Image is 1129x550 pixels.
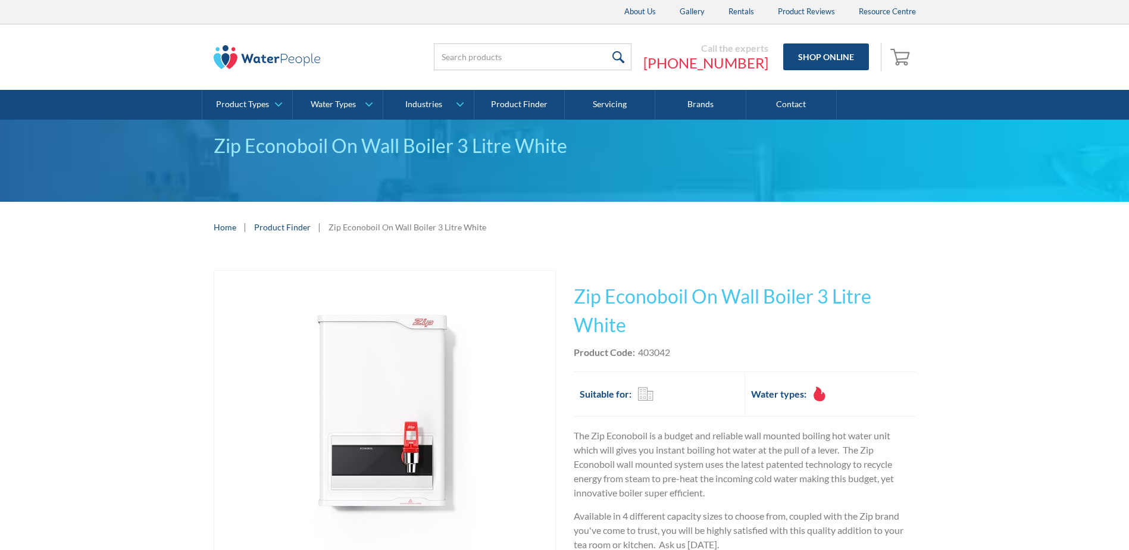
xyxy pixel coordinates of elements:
[405,99,442,110] div: Industries
[655,90,746,120] a: Brands
[254,221,311,233] a: Product Finder
[317,220,323,234] div: |
[329,221,486,233] div: Zip Econoboil On Wall Boiler 3 Litre White
[574,282,916,339] h1: Zip Econoboil On Wall Boiler 3 Litre White
[242,220,248,234] div: |
[580,387,631,401] h2: Suitable for:
[202,90,292,120] a: Product Types
[890,47,913,66] img: shopping cart
[887,43,916,71] a: Open empty cart
[643,54,768,72] a: [PHONE_NUMBER]
[751,387,806,401] h2: Water types:
[214,132,916,160] div: Zip Econoboil On Wall Boiler 3 Litre White
[216,99,269,110] div: Product Types
[214,221,236,233] a: Home
[474,90,565,120] a: Product Finder
[383,90,473,120] a: Industries
[565,90,655,120] a: Servicing
[643,42,768,54] div: Call the experts
[638,345,670,360] div: 403042
[746,90,837,120] a: Contact
[311,99,356,110] div: Water Types
[783,43,869,70] a: Shop Online
[434,43,631,70] input: Search products
[574,346,635,358] strong: Product Code:
[293,90,383,120] a: Water Types
[214,45,321,69] img: The Water People
[574,429,916,500] p: The Zip Econoboil is a budget and reliable wall mounted boiling hot water unit which will gives y...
